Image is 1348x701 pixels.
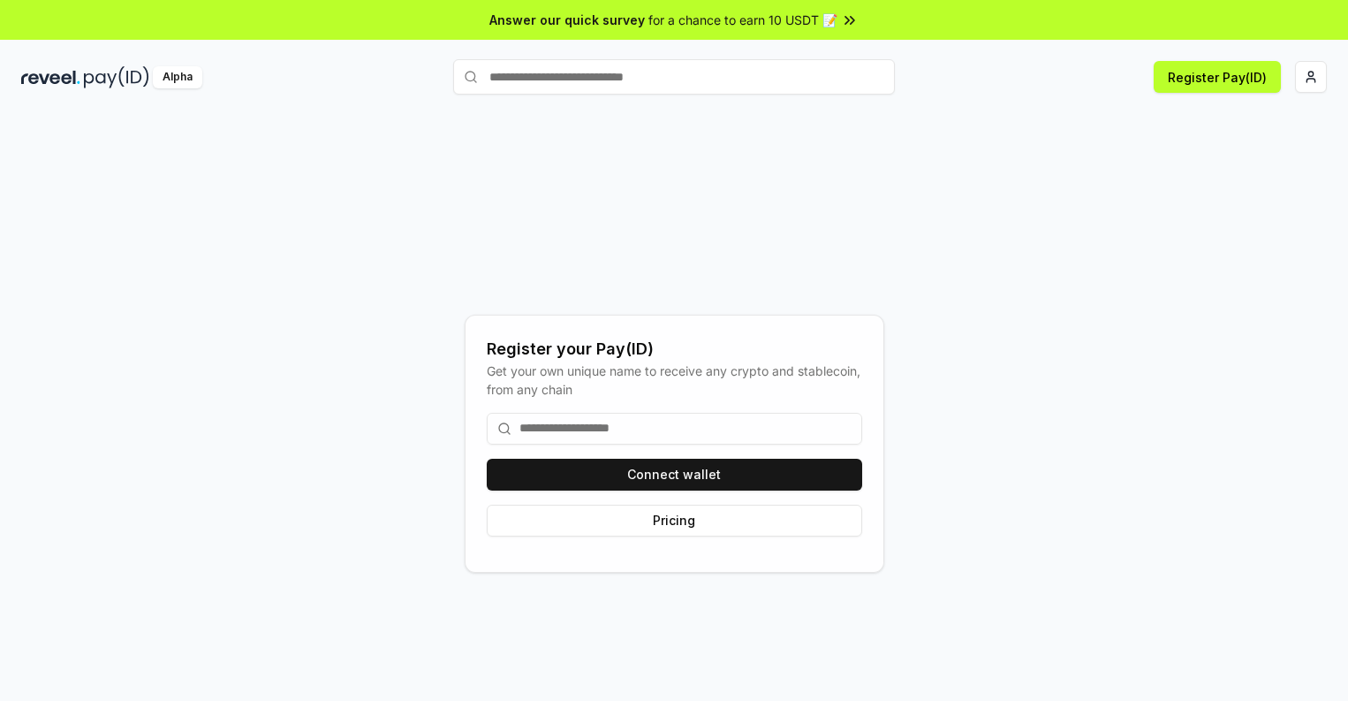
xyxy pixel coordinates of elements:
button: Connect wallet [487,459,862,491]
span: for a chance to earn 10 USDT 📝 [648,11,837,29]
div: Register your Pay(ID) [487,337,862,362]
img: reveel_dark [21,66,80,88]
div: Alpha [153,66,202,88]
button: Register Pay(ID) [1154,61,1281,93]
button: Pricing [487,505,862,537]
span: Answer our quick survey [489,11,645,29]
div: Get your own unique name to receive any crypto and stablecoin, from any chain [487,362,862,399]
img: pay_id [84,66,149,88]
